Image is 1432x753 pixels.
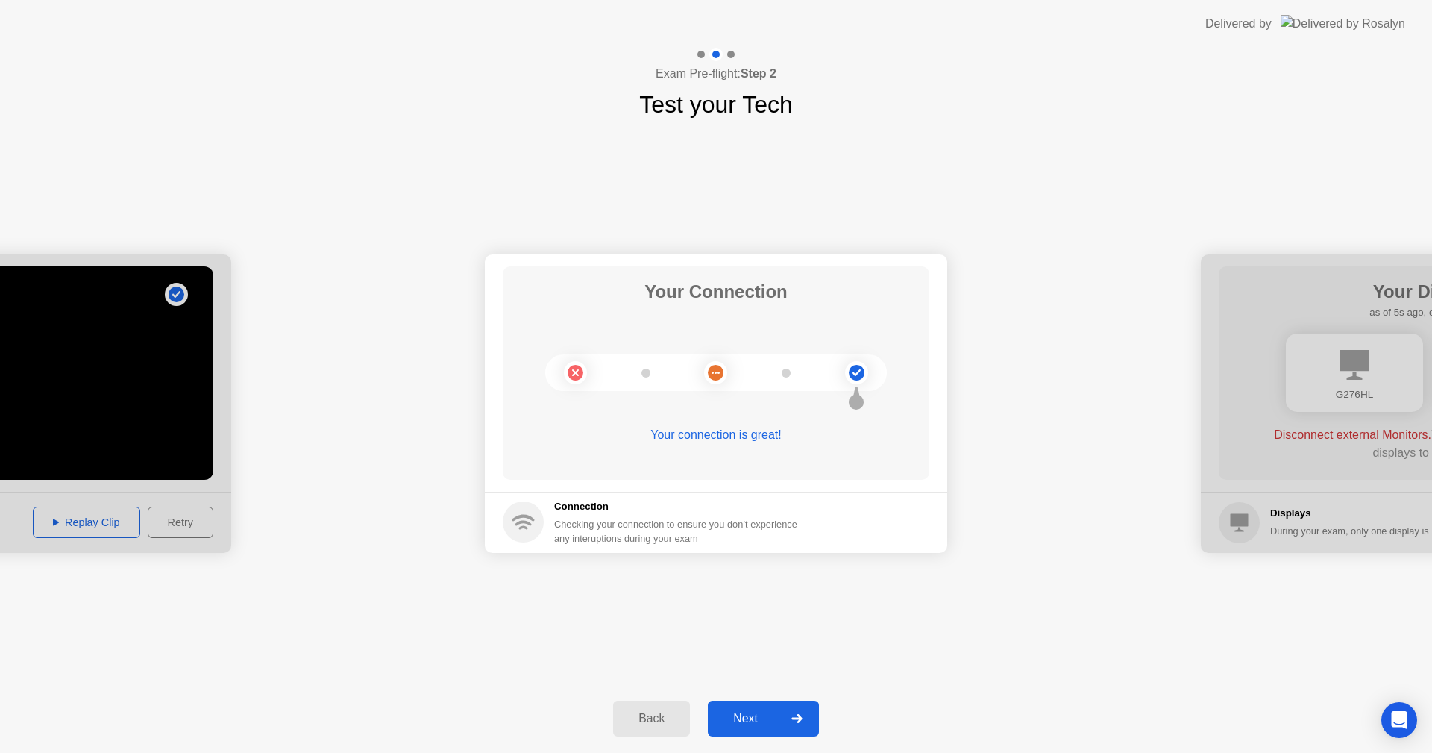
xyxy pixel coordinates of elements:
h1: Test your Tech [639,87,793,122]
button: Next [708,701,819,737]
div: Checking your connection to ensure you don’t experience any interuptions during your exam [554,517,806,546]
button: Back [613,701,690,737]
div: Back [618,712,685,725]
h5: Connection [554,499,806,514]
div: Delivered by [1205,15,1272,33]
b: Step 2 [741,67,776,80]
div: Open Intercom Messenger [1381,702,1417,738]
h4: Exam Pre-flight: [656,65,776,83]
h1: Your Connection [644,278,788,305]
img: Delivered by Rosalyn [1281,15,1405,32]
div: Your connection is great! [503,426,929,444]
div: Next [712,712,779,725]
